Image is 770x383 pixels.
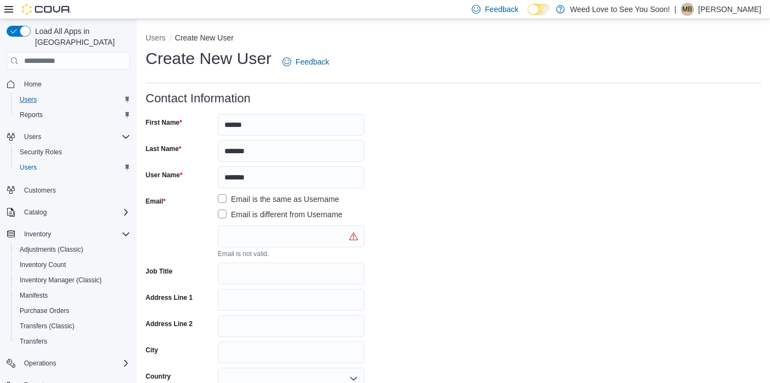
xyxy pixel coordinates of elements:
span: Feedback [296,56,329,67]
a: Security Roles [15,146,66,159]
span: Adjustments (Classic) [20,245,83,254]
span: Inventory [20,228,130,241]
button: Home [2,76,135,92]
span: Transfers (Classic) [15,320,130,333]
span: Catalog [24,208,47,217]
label: Last Name [146,144,181,153]
span: Reports [15,108,130,121]
span: Inventory Manager (Classic) [15,274,130,287]
span: MB [682,3,692,16]
span: Dark Mode [528,15,528,16]
span: Transfers (Classic) [20,322,74,330]
label: First Name [146,118,182,127]
a: Users [15,161,41,174]
a: Adjustments (Classic) [15,243,88,256]
span: Security Roles [20,148,62,156]
a: Customers [20,184,60,197]
button: Security Roles [11,144,135,160]
label: Email [146,197,166,206]
button: Manifests [11,288,135,303]
span: Feedback [485,4,518,15]
input: Dark Mode [528,4,551,15]
span: Operations [24,359,56,368]
span: Security Roles [15,146,130,159]
span: Users [20,163,37,172]
a: Manifests [15,289,52,302]
h3: Contact Information [146,92,251,105]
span: Transfers [20,337,47,346]
label: City [146,346,158,355]
span: Purchase Orders [20,306,70,315]
a: Transfers (Classic) [15,320,79,333]
span: Manifests [15,289,130,302]
div: Email is not valid. [218,247,316,258]
button: Operations [2,356,135,371]
div: Melanie Bekevich [681,3,694,16]
span: Users [20,130,130,143]
a: Users [15,93,41,106]
span: Inventory [24,230,51,239]
span: Catalog [20,206,130,219]
button: Users [146,33,166,42]
label: Email is different from Username [218,208,343,221]
button: Open list of options [349,374,358,383]
span: Inventory Manager (Classic) [20,276,102,285]
a: Transfers [15,335,51,348]
button: Users [2,129,135,144]
button: Create New User [175,33,234,42]
span: Inventory Count [15,258,130,271]
span: Users [15,93,130,106]
nav: An example of EuiBreadcrumbs [146,32,761,45]
button: Catalog [2,205,135,220]
span: Operations [20,357,130,370]
img: Cova [22,4,71,15]
button: Catalog [20,206,51,219]
label: Address Line 1 [146,293,193,302]
span: Adjustments (Classic) [15,243,130,256]
label: Address Line 2 [146,320,193,328]
label: Country [146,372,171,381]
span: Users [15,161,130,174]
span: Transfers [15,335,130,348]
h1: Create New User [146,48,271,69]
label: Email is the same as Username [218,193,339,206]
span: Purchase Orders [15,304,130,317]
span: Home [24,80,42,89]
span: Users [20,95,37,104]
span: Manifests [20,291,48,300]
button: Users [11,92,135,107]
span: Reports [20,111,43,119]
a: Home [20,78,46,91]
button: Transfers (Classic) [11,318,135,334]
button: Users [20,130,45,143]
span: Customers [24,186,56,195]
button: Inventory [20,228,55,241]
p: Weed Love to See You Soon! [570,3,670,16]
button: Users [11,160,135,175]
a: Purchase Orders [15,304,74,317]
button: Inventory [2,227,135,242]
button: Inventory Manager (Classic) [11,272,135,288]
span: Customers [20,183,130,196]
p: [PERSON_NAME] [698,3,761,16]
button: Adjustments (Classic) [11,242,135,257]
button: Reports [11,107,135,123]
span: Users [24,132,41,141]
span: Home [20,77,130,91]
button: Customers [2,182,135,198]
a: Inventory Count [15,258,71,271]
label: User Name [146,171,182,179]
button: Inventory Count [11,257,135,272]
button: Transfers [11,334,135,349]
p: | [674,3,676,16]
span: Inventory Count [20,260,66,269]
label: Job Title [146,267,172,276]
span: Load All Apps in [GEOGRAPHIC_DATA] [31,26,130,48]
a: Reports [15,108,47,121]
button: Operations [20,357,61,370]
a: Inventory Manager (Classic) [15,274,106,287]
button: Purchase Orders [11,303,135,318]
a: Feedback [278,51,333,73]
